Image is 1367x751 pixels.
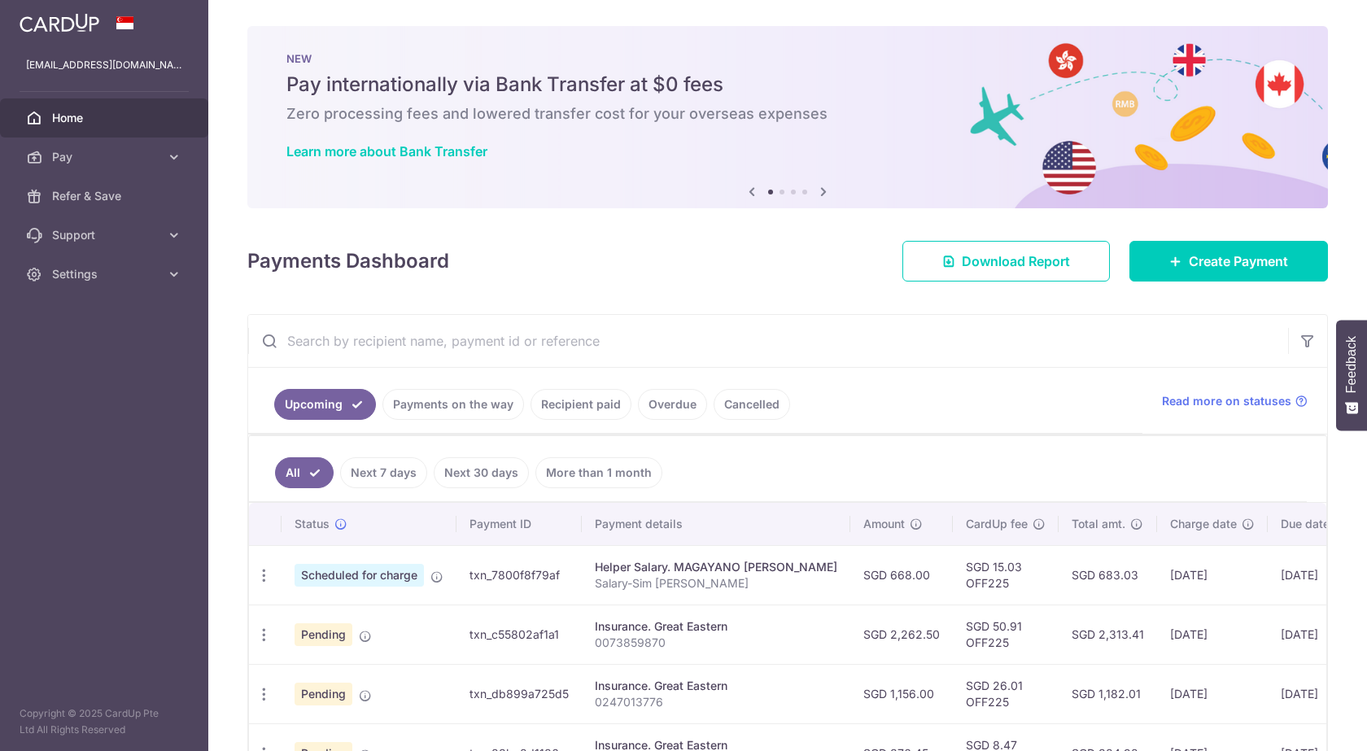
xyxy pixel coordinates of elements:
[531,389,631,420] a: Recipient paid
[295,623,352,646] span: Pending
[52,227,159,243] span: Support
[1157,545,1268,605] td: [DATE]
[1268,605,1360,664] td: [DATE]
[863,516,905,532] span: Amount
[52,188,159,204] span: Refer & Save
[1162,393,1308,409] a: Read more on statuses
[1059,545,1157,605] td: SGD 683.03
[434,457,529,488] a: Next 30 days
[247,26,1328,208] img: Bank transfer banner
[286,52,1289,65] p: NEW
[52,110,159,126] span: Home
[295,564,424,587] span: Scheduled for charge
[37,11,70,26] span: Help
[595,559,837,575] div: Helper Salary. MAGAYANO [PERSON_NAME]
[1268,545,1360,605] td: [DATE]
[535,457,662,488] a: More than 1 month
[1059,664,1157,723] td: SGD 1,182.01
[850,545,953,605] td: SGD 668.00
[275,457,334,488] a: All
[1072,516,1125,532] span: Total amt.
[52,149,159,165] span: Pay
[340,457,427,488] a: Next 7 days
[953,545,1059,605] td: SGD 15.03 OFF225
[638,389,707,420] a: Overdue
[274,389,376,420] a: Upcoming
[295,516,330,532] span: Status
[582,503,850,545] th: Payment details
[382,389,524,420] a: Payments on the way
[456,605,582,664] td: txn_c55802af1a1
[456,545,582,605] td: txn_7800f8f79af
[850,664,953,723] td: SGD 1,156.00
[966,516,1028,532] span: CardUp fee
[953,664,1059,723] td: SGD 26.01 OFF225
[247,247,449,276] h4: Payments Dashboard
[953,605,1059,664] td: SGD 50.91 OFF225
[902,241,1110,282] a: Download Report
[1157,664,1268,723] td: [DATE]
[1281,516,1330,532] span: Due date
[286,104,1289,124] h6: Zero processing fees and lowered transfer cost for your overseas expenses
[595,694,837,710] p: 0247013776
[850,605,953,664] td: SGD 2,262.50
[595,635,837,651] p: 0073859870
[595,575,837,592] p: Salary-Sim [PERSON_NAME]
[295,683,352,705] span: Pending
[1157,605,1268,664] td: [DATE]
[1189,251,1288,271] span: Create Payment
[1129,241,1328,282] a: Create Payment
[456,503,582,545] th: Payment ID
[52,266,159,282] span: Settings
[1268,664,1360,723] td: [DATE]
[595,678,837,694] div: Insurance. Great Eastern
[1059,605,1157,664] td: SGD 2,313.41
[20,13,99,33] img: CardUp
[1170,516,1237,532] span: Charge date
[1344,336,1359,393] span: Feedback
[456,664,582,723] td: txn_db899a725d5
[248,315,1288,367] input: Search by recipient name, payment id or reference
[714,389,790,420] a: Cancelled
[962,251,1070,271] span: Download Report
[1336,320,1367,430] button: Feedback - Show survey
[286,72,1289,98] h5: Pay internationally via Bank Transfer at $0 fees
[595,618,837,635] div: Insurance. Great Eastern
[26,57,182,73] p: [EMAIL_ADDRESS][DOMAIN_NAME]
[286,143,487,159] a: Learn more about Bank Transfer
[1162,393,1291,409] span: Read more on statuses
